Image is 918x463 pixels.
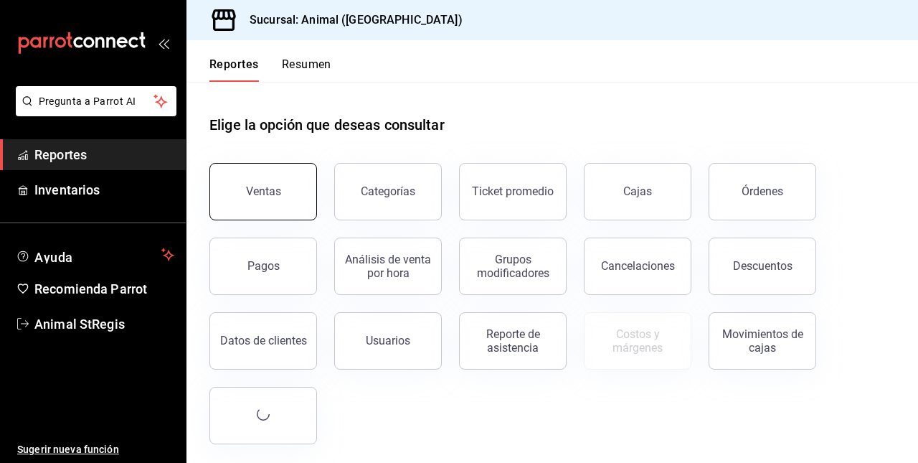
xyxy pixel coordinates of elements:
[468,253,557,280] div: Grupos modificadores
[468,327,557,355] div: Reporte de asistencia
[459,312,567,370] button: Reporte de asistencia
[709,238,816,295] button: Descuentos
[246,184,281,198] div: Ventas
[733,259,792,273] div: Descuentos
[158,37,169,49] button: open_drawer_menu
[34,246,156,263] span: Ayuda
[459,163,567,220] button: Ticket promedio
[16,86,176,116] button: Pregunta a Parrot AI
[593,327,682,355] div: Costos y márgenes
[361,184,415,198] div: Categorías
[34,147,87,162] font: Reportes
[344,253,432,280] div: Análisis de venta por hora
[209,114,445,136] h1: Elige la opción que deseas consultar
[709,163,816,220] button: Órdenes
[584,312,691,370] button: Contrata inventarios para ver este reporte
[247,259,280,273] div: Pagos
[39,94,154,109] span: Pregunta a Parrot AI
[220,334,307,347] div: Datos de clientes
[334,163,442,220] button: Categorías
[282,57,331,82] button: Resumen
[584,238,691,295] button: Cancelaciones
[601,259,675,273] div: Cancelaciones
[459,238,567,295] button: Grupos modificadores
[209,57,259,72] font: Reportes
[366,334,410,347] div: Usuarios
[17,444,119,455] font: Sugerir nueva función
[238,11,463,29] h3: Sucursal: Animal ([GEOGRAPHIC_DATA])
[209,238,317,295] button: Pagos
[209,163,317,220] button: Ventas
[623,183,653,200] div: Cajas
[34,182,100,197] font: Inventarios
[718,327,807,355] div: Movimientos de cajas
[584,163,691,220] a: Cajas
[709,312,816,370] button: Movimientos de cajas
[34,281,147,296] font: Recomienda Parrot
[472,184,554,198] div: Ticket promedio
[34,317,125,332] font: Animal StRegis
[209,312,317,370] button: Datos de clientes
[10,104,176,119] a: Pregunta a Parrot AI
[334,312,442,370] button: Usuarios
[742,184,783,198] div: Órdenes
[334,238,442,295] button: Análisis de venta por hora
[209,57,331,82] div: navigation tabs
